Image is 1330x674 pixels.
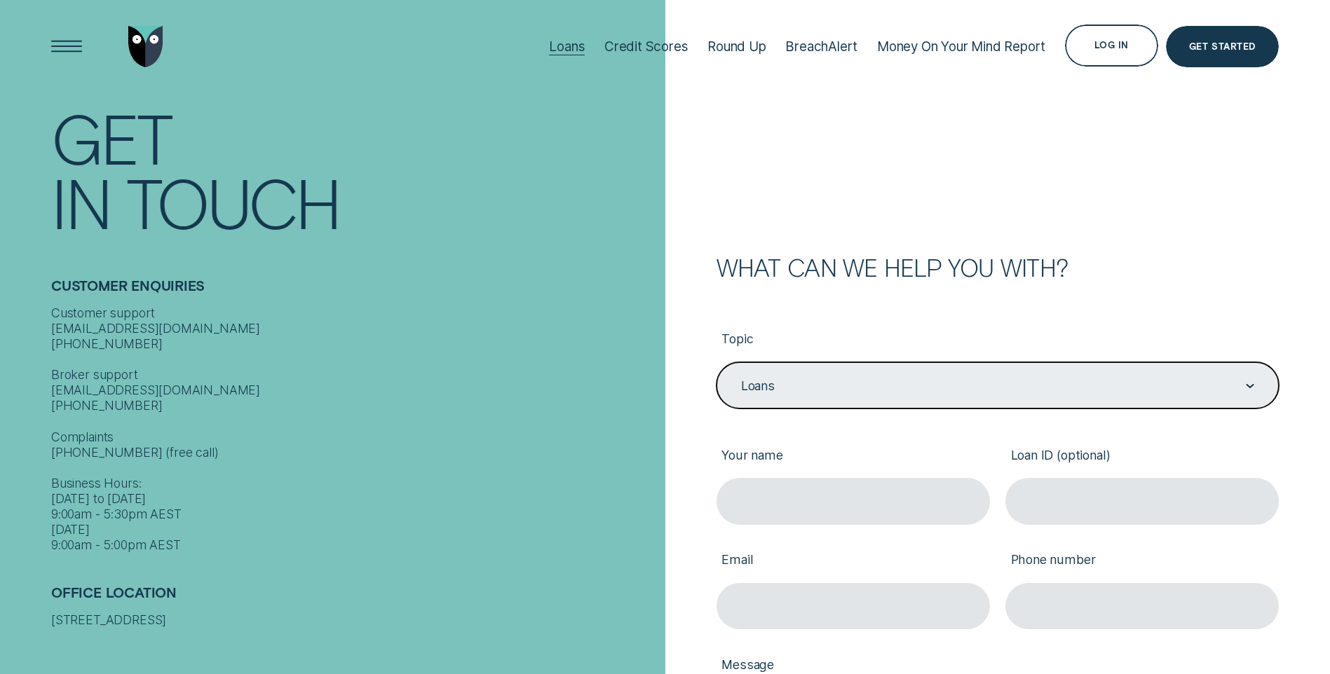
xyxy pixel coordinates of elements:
div: Get [51,105,171,170]
a: Get Started [1166,26,1279,68]
img: Wisr [128,26,163,68]
label: Topic [717,319,1279,362]
div: In [51,170,110,235]
h1: Get In Touch [51,105,657,235]
div: Touch [126,170,339,235]
div: Round Up [707,39,766,55]
h2: Customer Enquiries [51,277,657,305]
button: Open Menu [46,26,88,68]
label: Loan ID (optional) [1005,435,1279,478]
button: Log in [1065,25,1158,67]
div: Loans [741,378,775,394]
div: Customer support [EMAIL_ADDRESS][DOMAIN_NAME] [PHONE_NUMBER] Broker support [EMAIL_ADDRESS][DOMAI... [51,305,657,553]
h2: What can we help you with? [717,256,1279,279]
label: Your name [717,435,990,478]
div: Money On Your Mind Report [877,39,1045,55]
div: Loans [549,39,585,55]
div: BreachAlert [785,39,857,55]
div: Credit Scores [604,39,688,55]
label: Phone number [1005,540,1279,583]
label: Email [717,540,990,583]
h2: Office Location [51,584,657,612]
div: [STREET_ADDRESS] [51,612,657,628]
